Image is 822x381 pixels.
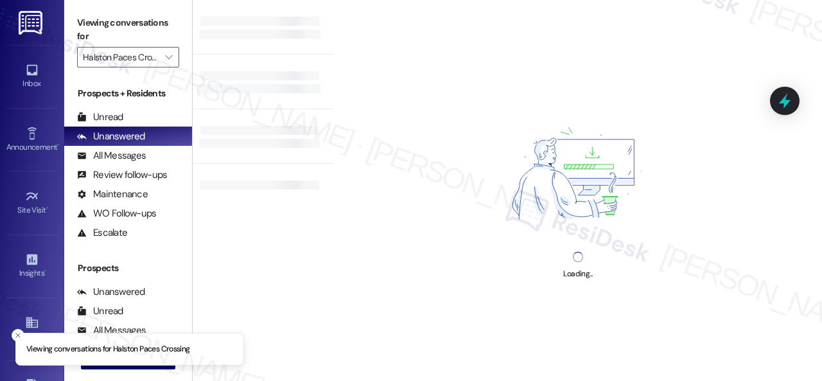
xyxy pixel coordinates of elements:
input: All communities [83,47,159,67]
i:  [165,52,172,62]
div: Prospects [64,261,192,275]
button: Close toast [12,329,24,342]
div: Unanswered [77,130,145,143]
div: Review follow-ups [77,168,167,182]
div: Maintenance [77,188,148,201]
a: Inbox [6,59,58,94]
div: Loading... [563,267,592,281]
div: Unread [77,305,123,318]
div: Escalate [77,226,127,240]
div: Prospects + Residents [64,87,192,100]
a: Buildings [6,312,58,346]
span: • [44,267,46,276]
div: WO Follow-ups [77,207,156,220]
p: Viewing conversations for Halston Paces Crossing [26,344,190,355]
div: Unanswered [77,285,145,299]
div: Unread [77,111,123,124]
span: • [46,204,48,213]
label: Viewing conversations for [77,13,179,47]
a: Insights • [6,249,58,283]
a: Site Visit • [6,186,58,220]
span: • [57,141,59,150]
img: ResiDesk Logo [19,11,45,35]
div: All Messages [77,149,146,163]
